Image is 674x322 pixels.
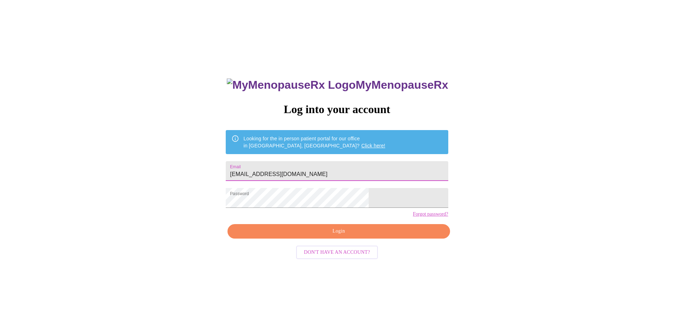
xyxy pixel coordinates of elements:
img: MyMenopauseRx Logo [227,78,356,92]
button: Login [227,224,450,239]
span: Don't have an account? [304,248,370,257]
button: Don't have an account? [296,246,378,259]
h3: Log into your account [226,103,448,116]
a: Forgot password? [413,211,448,217]
a: Click here! [361,143,385,148]
a: Don't have an account? [294,249,380,255]
span: Login [236,227,442,236]
div: Looking for the in person patient portal for our office in [GEOGRAPHIC_DATA], [GEOGRAPHIC_DATA]? [243,132,385,152]
h3: MyMenopauseRx [227,78,448,92]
